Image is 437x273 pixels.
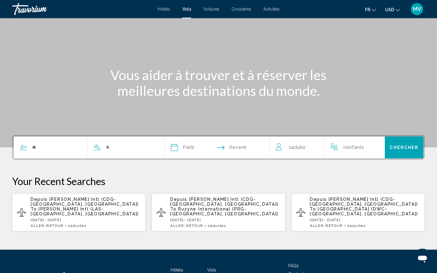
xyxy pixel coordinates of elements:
[217,136,246,158] button: Return date
[14,136,423,158] div: Search widget
[170,207,176,211] span: To
[409,3,425,15] button: User Menu
[207,268,216,272] a: Vols
[365,7,370,12] span: fr
[310,207,316,211] span: To
[31,197,48,202] span: Depuis
[310,197,418,207] span: [PERSON_NAME] Intl (CDG-[GEOGRAPHIC_DATA], [GEOGRAPHIC_DATA])
[31,218,141,222] p: [DATE] - [DATE]
[12,3,151,15] a: Travorium
[170,197,279,207] span: [PERSON_NAME] Intl (CDG-[GEOGRAPHIC_DATA], [GEOGRAPHIC_DATA])
[291,193,425,231] button: Depuis [PERSON_NAME] Intl (CDG-[GEOGRAPHIC_DATA], [GEOGRAPHIC_DATA]) To [GEOGRAPHIC_DATA] (DWC-[G...
[365,5,376,14] button: Change language
[310,218,420,222] p: [DATE] - [DATE]
[170,197,187,202] span: Depuis
[31,224,64,228] span: ALLER-RETOUR
[288,263,299,268] a: FAQs
[385,7,394,12] span: USD
[347,224,366,228] span: 2
[208,224,226,228] span: 2
[263,7,279,12] a: Activités
[229,143,246,152] span: Revenir
[310,224,343,228] span: ALLER-RETOUR
[291,144,306,150] span: Adulte
[171,268,183,272] a: Hôtels
[12,175,425,187] p: Your Recent Searches
[413,249,432,268] iframe: Bouton de lancement de la fenêtre de messagerie
[170,218,280,222] p: [DATE] - [DATE]
[68,224,86,228] span: 2
[210,224,226,228] span: Adultes
[203,7,219,12] a: Voitures
[350,224,366,228] span: Adultes
[270,136,385,158] button: Travelers: 1 adult, 0 children
[346,144,364,150] span: Enfants
[31,207,139,216] span: [PERSON_NAME] Intl (LAS-[GEOGRAPHIC_DATA], [GEOGRAPHIC_DATA])
[385,5,400,14] button: Change currency
[232,7,251,12] a: Croisières
[182,7,191,12] a: Vols
[71,224,87,228] span: Adultes
[171,136,195,158] button: Depart date
[31,207,37,211] span: To
[390,145,418,150] span: Chercher
[170,207,279,216] span: Ruzyne International (PRG-[GEOGRAPHIC_DATA], [GEOGRAPHIC_DATA])
[289,143,306,152] span: 1
[310,197,327,202] span: Depuis
[31,197,139,207] span: [PERSON_NAME] Intl (CDG-[GEOGRAPHIC_DATA], [GEOGRAPHIC_DATA])
[152,193,285,231] button: Depuis [PERSON_NAME] Intl (CDG-[GEOGRAPHIC_DATA], [GEOGRAPHIC_DATA]) To Ruzyne International (PRG...
[12,193,146,231] button: Depuis [PERSON_NAME] Intl (CDG-[GEOGRAPHIC_DATA], [GEOGRAPHIC_DATA]) To [PERSON_NAME] Intl (LAS-[...
[310,207,418,216] span: [GEOGRAPHIC_DATA] (DWC-[GEOGRAPHIC_DATA], [GEOGRAPHIC_DATA])
[158,7,170,12] a: Hôtels
[413,6,421,12] span: MV
[170,224,203,228] span: ALLER-RETOUR
[385,136,423,158] button: Chercher
[105,67,332,99] h1: Vous aider à trouver et à réserver les meilleures destinations du monde.
[343,143,364,152] span: 0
